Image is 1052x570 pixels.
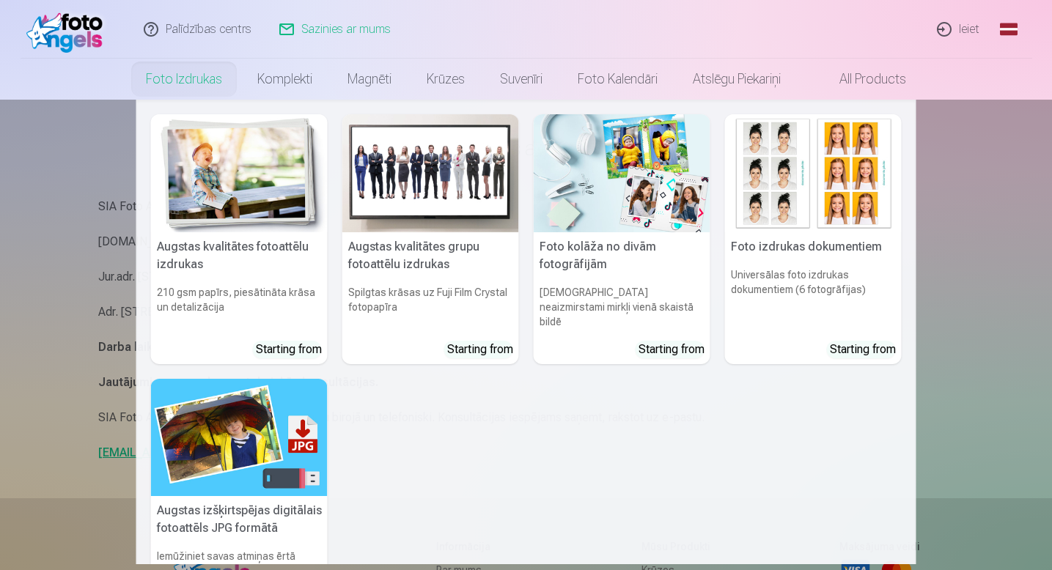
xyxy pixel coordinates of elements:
h5: Augstas izšķirtspējas digitālais fotoattēls JPG formātā [151,496,328,543]
img: Augstas kvalitātes fotoattēlu izdrukas [151,114,328,232]
img: Augstas kvalitātes grupu fotoattēlu izdrukas [342,114,519,232]
h6: [DEMOGRAPHIC_DATA] neaizmirstami mirkļi vienā skaistā bildē [534,279,710,335]
a: Suvenīri [482,59,560,100]
a: Foto izdrukas dokumentiemFoto izdrukas dokumentiemUniversālas foto izdrukas dokumentiem (6 fotogr... [725,114,902,364]
a: Magnēti [330,59,409,100]
h6: Spilgtas krāsas uz Fuji Film Crystal fotopapīra [342,279,519,335]
h5: Augstas kvalitātes fotoattēlu izdrukas [151,232,328,279]
a: Foto kolāža no divām fotogrāfijāmFoto kolāža no divām fotogrāfijām[DEMOGRAPHIC_DATA] neaizmirstam... [534,114,710,364]
a: Augstas kvalitātes grupu fotoattēlu izdrukasAugstas kvalitātes grupu fotoattēlu izdrukasSpilgtas ... [342,114,519,364]
a: Augstas kvalitātes fotoattēlu izdrukasAugstas kvalitātes fotoattēlu izdrukas210 gsm papīrs, piesā... [151,114,328,364]
h5: Foto izdrukas dokumentiem [725,232,902,262]
div: Starting from [256,341,322,358]
div: Starting from [639,341,705,358]
h5: Augstas kvalitātes grupu fotoattēlu izdrukas [342,232,519,279]
a: Foto izdrukas [128,59,240,100]
div: Starting from [447,341,513,358]
img: Foto kolāža no divām fotogrāfijām [534,114,710,232]
img: Augstas izšķirtspējas digitālais fotoattēls JPG formātā [151,379,328,497]
img: /fa1 [26,6,111,53]
a: All products [798,59,924,100]
a: Krūzes [409,59,482,100]
a: Foto kalendāri [560,59,675,100]
div: Starting from [830,341,896,358]
a: Komplekti [240,59,330,100]
a: Atslēgu piekariņi [675,59,798,100]
h6: 210 gsm papīrs, piesātināta krāsa un detalizācija [151,279,328,335]
img: Foto izdrukas dokumentiem [725,114,902,232]
h5: Foto kolāža no divām fotogrāfijām [534,232,710,279]
h6: Universālas foto izdrukas dokumentiem (6 fotogrāfijas) [725,262,902,335]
